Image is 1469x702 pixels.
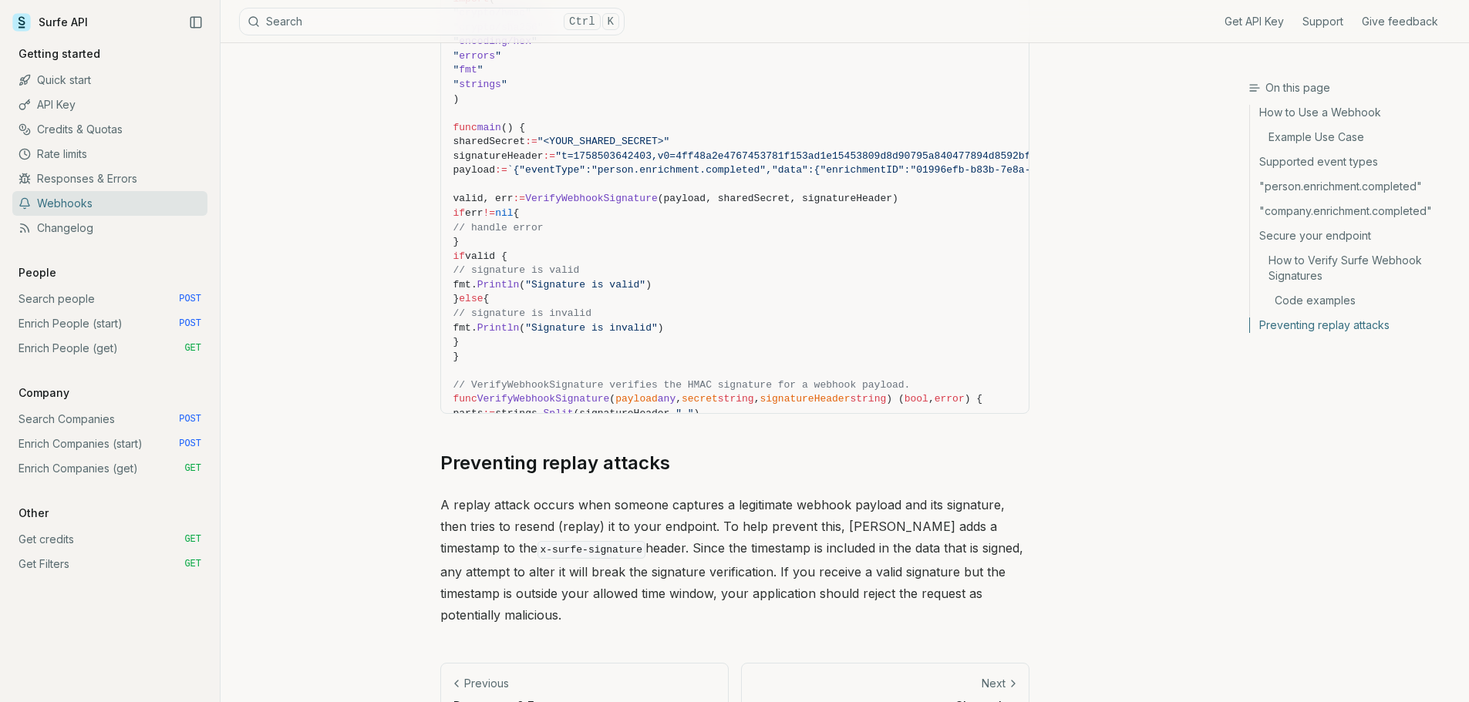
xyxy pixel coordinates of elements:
[453,164,496,176] span: payload
[179,293,201,305] span: POST
[495,50,501,62] span: "
[12,552,207,576] a: Get Filters GET
[453,293,460,304] span: }
[453,207,466,219] span: if
[501,79,507,90] span: "
[658,393,676,405] span: any
[453,122,477,133] span: func
[483,408,496,419] span: :=
[453,193,514,204] span: valid, err
[465,250,507,262] span: valid {
[682,393,718,405] span: secret
[1250,125,1457,149] a: Example Use Case
[495,408,543,419] span: strings.
[928,393,935,405] span: ,
[453,379,911,391] span: // VerifyWebhookSignature verifies the HMAC signature for a webhook payload.
[12,191,207,216] a: Webhooks
[453,307,591,319] span: // signature is invalid
[12,432,207,456] a: Enrich Companies (start) POST
[519,279,525,291] span: (
[12,311,207,336] a: Enrich People (start) POST
[477,122,501,133] span: main
[483,207,496,219] span: !=
[453,336,460,348] span: }
[514,207,520,219] span: {
[453,250,466,262] span: if
[459,293,483,304] span: else
[453,408,483,419] span: parts
[537,541,646,559] code: x-surfe-signature
[1250,174,1457,199] a: "person.enrichment.completed"
[12,117,207,142] a: Credits & Quotas
[718,393,754,405] span: string
[12,68,207,92] a: Quick start
[453,150,544,162] span: signatureHeader
[12,287,207,311] a: Search people POST
[184,558,201,570] span: GET
[676,393,682,405] span: ,
[453,136,526,147] span: sharedSecret
[905,393,928,405] span: bool
[615,393,658,405] span: payload
[184,462,201,475] span: GET
[239,8,625,35] button: SearchCtrlK
[12,456,207,481] a: Enrich Companies (get) GET
[850,393,886,405] span: string
[12,216,207,240] a: Changelog
[544,150,556,162] span: :=
[1225,14,1284,29] a: Get API Key
[453,236,460,247] span: }
[676,408,693,419] span: ","
[459,79,501,90] span: strings
[453,279,477,291] span: fmt.
[453,322,477,334] span: fmt.
[982,676,1006,691] p: Next
[658,322,664,334] span: )
[179,317,201,330] span: POST
[555,150,1066,162] span: "t=1758503642403,v0=4ff48a2e4767453781f153ad1e15453809d8d90795a840477894d8592bffd79f"
[1250,313,1457,333] a: Preventing replay attacks
[477,393,610,405] span: VerifyWebhookSignature
[12,166,207,191] a: Responses & Errors
[525,279,645,291] span: "Signature is valid"
[12,506,55,521] p: Other
[184,533,201,546] span: GET
[525,136,537,147] span: :=
[12,11,88,34] a: Surfe API
[12,46,106,62] p: Getting started
[602,13,619,30] kbd: K
[760,393,850,405] span: signatureHeader
[453,222,544,233] span: // handle error
[935,393,965,405] span: error
[483,293,490,304] span: {
[658,193,898,204] span: (payload, sharedSecret, signatureHeader)
[525,193,658,204] span: VerifyWebhookSignature
[574,408,676,419] span: (signatureHeader,
[184,342,201,354] span: GET
[453,50,460,62] span: "
[537,136,670,147] span: "<YOUR_SHARED_SECRET>"
[465,207,483,219] span: err
[1362,14,1438,29] a: Give feedback
[694,408,700,419] span: )
[12,527,207,552] a: Get credits GET
[12,385,76,401] p: Company
[453,351,460,362] span: }
[464,676,509,691] p: Previous
[453,264,580,276] span: // signature is valid
[1302,14,1343,29] a: Support
[1250,288,1457,313] a: Code examples
[477,64,483,76] span: "
[179,438,201,450] span: POST
[495,207,513,219] span: nil
[645,279,652,291] span: )
[453,79,460,90] span: "
[501,122,525,133] span: () {
[495,164,507,176] span: :=
[1250,149,1457,174] a: Supported event types
[459,64,477,76] span: fmt
[184,11,207,34] button: Collapse Sidebar
[440,451,670,475] a: Preventing replay attacks
[440,494,1029,626] p: A replay attack occurs when someone captures a legitimate webhook payload and its signature, then...
[477,322,520,334] span: Println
